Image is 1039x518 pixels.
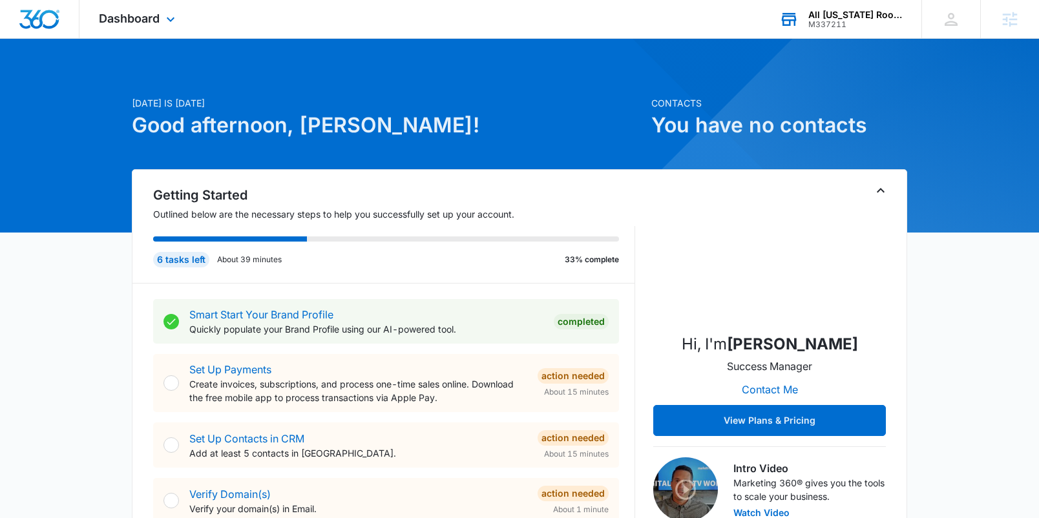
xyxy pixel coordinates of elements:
h2: Getting Started [153,185,635,205]
p: Contacts [651,96,907,110]
strong: [PERSON_NAME] [727,335,858,353]
p: Add at least 5 contacts in [GEOGRAPHIC_DATA]. [189,446,527,460]
span: Dashboard [99,12,160,25]
span: About 1 minute [553,504,609,515]
div: Action Needed [538,368,609,384]
div: account id [808,20,903,29]
p: Quickly populate your Brand Profile using our AI-powered tool. [189,322,543,336]
button: Contact Me [729,374,811,405]
p: Verify your domain(s) in Email. [189,502,527,515]
a: Smart Start Your Brand Profile [189,308,333,321]
p: Success Manager [727,358,812,374]
p: 33% complete [565,254,619,265]
a: Set Up Payments [189,363,271,376]
span: About 15 minutes [544,448,609,460]
div: Completed [554,314,609,329]
p: Create invoices, subscriptions, and process one-time sales online. Download the free mobile app t... [189,377,527,404]
div: Action Needed [538,486,609,501]
img: Sam Coduto [705,193,834,322]
h1: Good afternoon, [PERSON_NAME]! [132,110,644,141]
p: Outlined below are the necessary steps to help you successfully set up your account. [153,207,635,221]
div: account name [808,10,903,20]
p: [DATE] is [DATE] [132,96,644,110]
div: Action Needed [538,430,609,446]
span: About 15 minutes [544,386,609,398]
p: About 39 minutes [217,254,282,265]
a: Set Up Contacts in CRM [189,432,304,445]
h3: Intro Video [733,461,886,476]
h1: You have no contacts [651,110,907,141]
button: Toggle Collapse [873,183,888,198]
p: Hi, I'm [682,333,858,356]
button: View Plans & Pricing [653,405,886,436]
div: 6 tasks left [153,252,209,267]
a: Verify Domain(s) [189,488,271,501]
p: Marketing 360® gives you the tools to scale your business. [733,476,886,503]
button: Watch Video [733,508,790,517]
